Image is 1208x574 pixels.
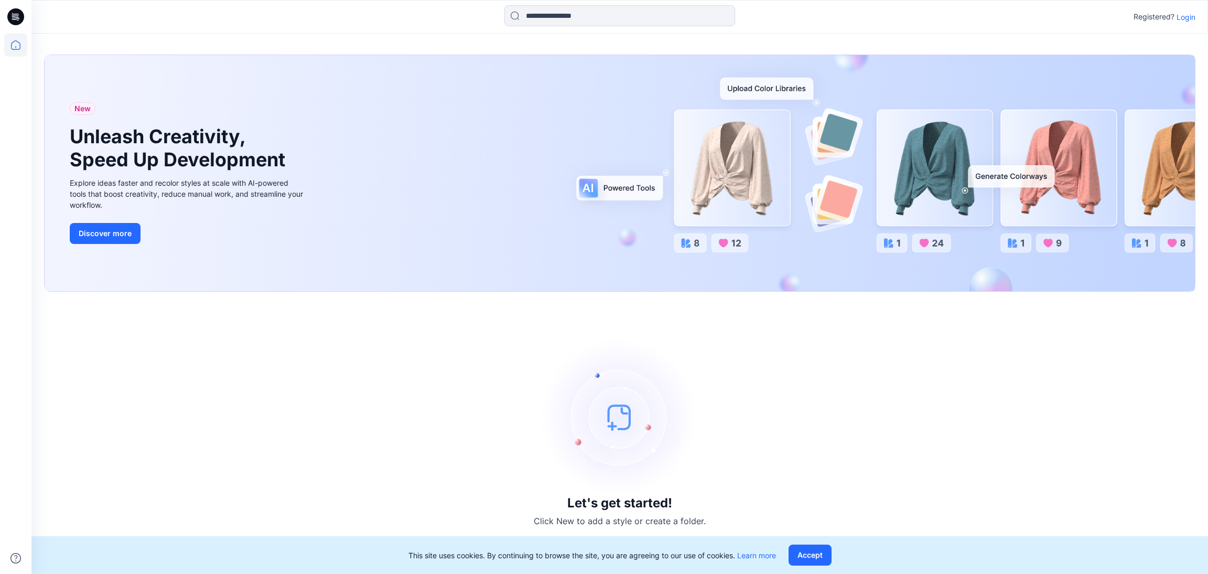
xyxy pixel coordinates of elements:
p: Login [1177,12,1195,23]
button: Discover more [70,223,141,244]
a: Discover more [70,223,306,244]
p: Click New to add a style or create a folder. [534,515,706,527]
button: Accept [789,545,832,566]
h1: Unleash Creativity, Speed Up Development [70,125,290,171]
img: empty-state-image.svg [541,338,698,496]
a: Learn more [737,551,776,560]
p: This site uses cookies. By continuing to browse the site, you are agreeing to our use of cookies. [408,550,776,561]
div: Explore ideas faster and recolor styles at scale with AI-powered tools that boost creativity, red... [70,177,306,210]
p: Registered? [1134,10,1174,23]
h3: Let's get started! [567,496,672,511]
span: New [74,102,91,115]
